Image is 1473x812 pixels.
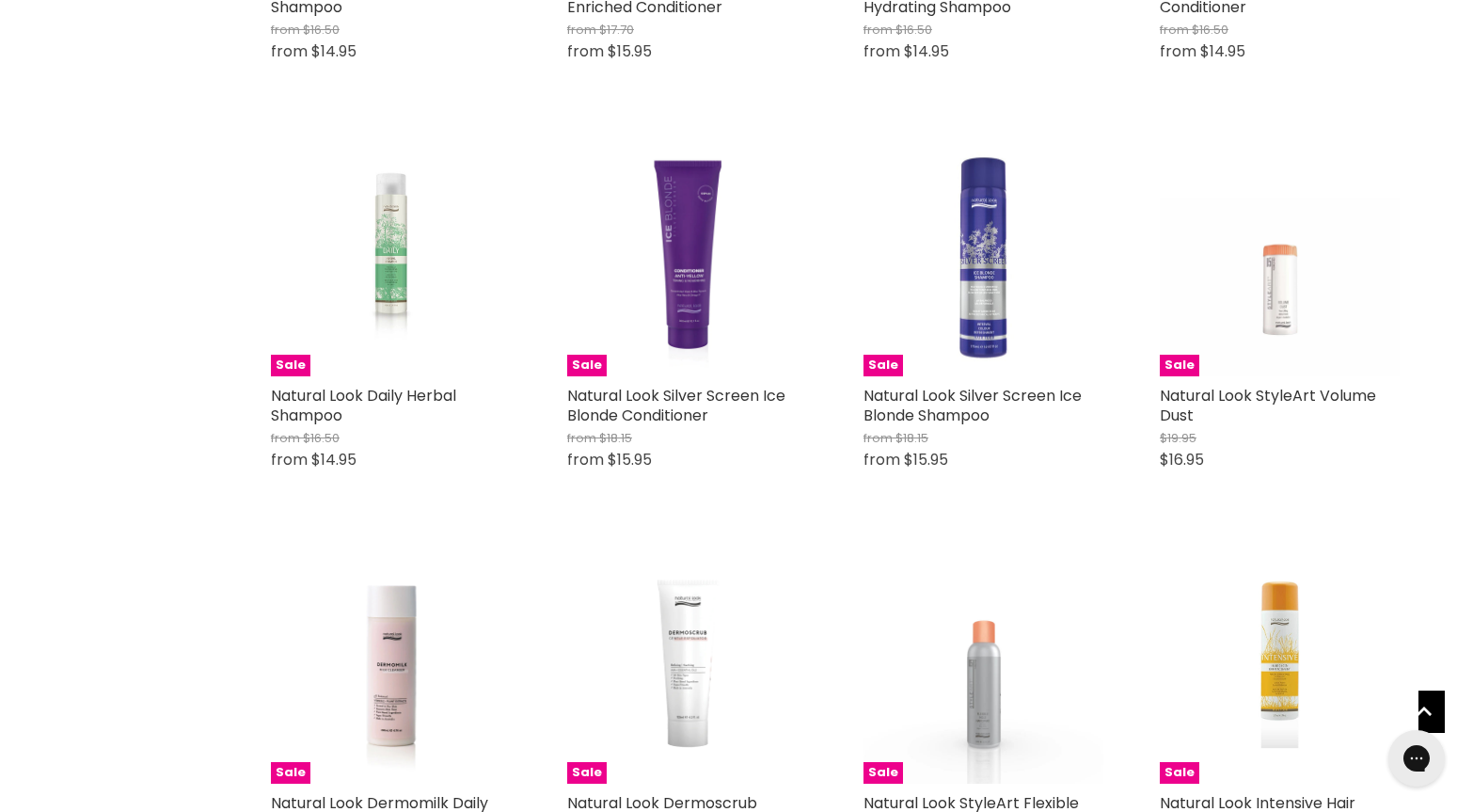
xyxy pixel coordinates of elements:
[567,385,785,426] a: Natural Look Silver Screen Ice Blonde Conditioner
[311,40,356,62] span: $14.95
[1160,136,1400,376] img: Natural Look StyleArt Volume Dust
[271,429,300,447] span: from
[271,355,310,376] span: Sale
[863,21,893,39] span: from
[303,21,340,39] span: $16.50
[1379,724,1454,793] iframe: Gorgias live chat messenger
[567,544,807,784] img: Natural Look Dermoscrub Gentle Exfoliator
[567,762,607,784] span: Sale
[1160,21,1189,39] span: from
[904,40,949,62] span: $14.95
[567,40,604,62] span: from
[904,449,948,470] span: $15.95
[271,385,456,426] a: Natural Look Daily Herbal Shampoo
[271,544,511,784] img: Natural Look Dermomilk Daily Cleanser
[863,762,903,784] span: Sale
[863,449,900,470] span: from
[1160,385,1376,426] a: Natural Look StyleArt Volume Dust
[567,355,607,376] span: Sale
[608,40,652,62] span: $15.95
[271,136,511,376] a: Natural Look Daily Herbal ShampooSale
[863,385,1082,426] a: Natural Look Silver Screen Ice Blonde Shampoo
[599,21,634,39] span: $17.70
[863,544,1103,784] img: Natural Look StyleArt Flexible Hold Hairspray
[1199,544,1359,784] img: Natural Look Intensive Hair Sheen Treatment
[567,136,807,376] a: Natural Look Silver Screen Ice Blonde ConditionerSale
[271,544,511,784] a: Natural Look Dermomilk Daily CleanserSale
[1160,40,1196,62] span: from
[1160,136,1400,376] a: Natural Look StyleArt Volume DustSale
[863,355,903,376] span: Sale
[271,449,308,470] span: from
[567,136,807,376] img: Natural Look Silver Screen Ice Blonde Conditioner
[1200,40,1245,62] span: $14.95
[303,429,340,447] span: $16.50
[1160,429,1196,447] span: $19.95
[863,136,1103,376] a: Natural Look Silver Screen Ice Blonde ShampooSale
[863,544,1103,784] a: Natural Look StyleArt Flexible Hold HairspraySale
[863,136,1103,376] img: Natural Look Silver Screen Ice Blonde Shampoo
[599,429,632,447] span: $18.15
[271,21,300,39] span: from
[863,429,893,447] span: from
[310,136,470,376] img: Natural Look Daily Herbal Shampoo
[567,544,807,784] a: Natural Look Dermoscrub Gentle ExfoliatorSale
[1160,449,1204,470] span: $16.95
[1192,21,1228,39] span: $16.50
[271,762,310,784] span: Sale
[271,40,308,62] span: from
[608,449,652,470] span: $15.95
[895,21,932,39] span: $16.50
[567,449,604,470] span: from
[1160,544,1400,784] a: Natural Look Intensive Hair Sheen TreatmentSale
[863,40,900,62] span: from
[567,21,596,39] span: from
[895,429,928,447] span: $18.15
[1160,355,1199,376] span: Sale
[311,449,356,470] span: $14.95
[1160,762,1199,784] span: Sale
[567,429,596,447] span: from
